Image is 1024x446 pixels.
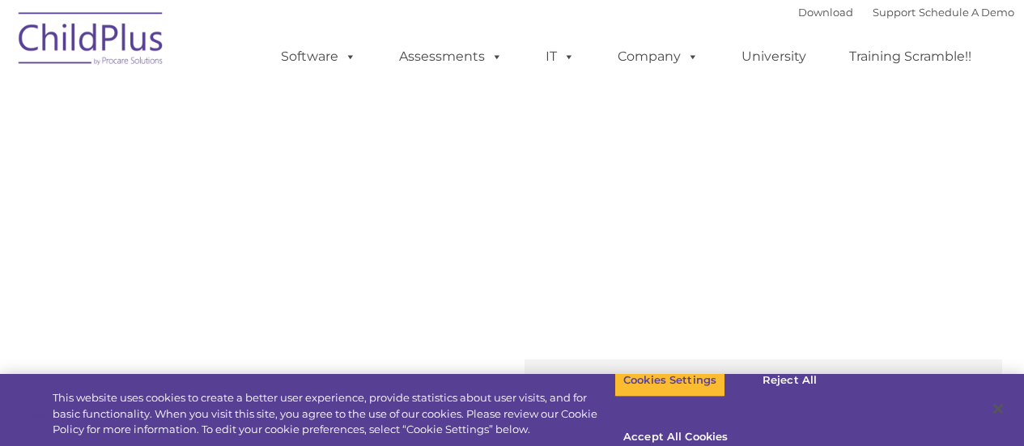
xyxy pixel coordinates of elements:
a: Training Scramble!! [833,40,988,73]
font: | [798,6,1014,19]
a: Company [601,40,715,73]
button: Cookies Settings [614,363,725,397]
div: This website uses cookies to create a better user experience, provide statistics about user visit... [53,390,614,438]
a: IT [529,40,591,73]
a: Download [798,6,853,19]
button: Close [980,391,1016,427]
a: Schedule A Demo [919,6,1014,19]
a: Support [873,6,916,19]
a: University [725,40,822,73]
img: ChildPlus by Procare Solutions [11,1,172,82]
a: Assessments [383,40,519,73]
button: Reject All [739,363,840,397]
a: Software [265,40,372,73]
